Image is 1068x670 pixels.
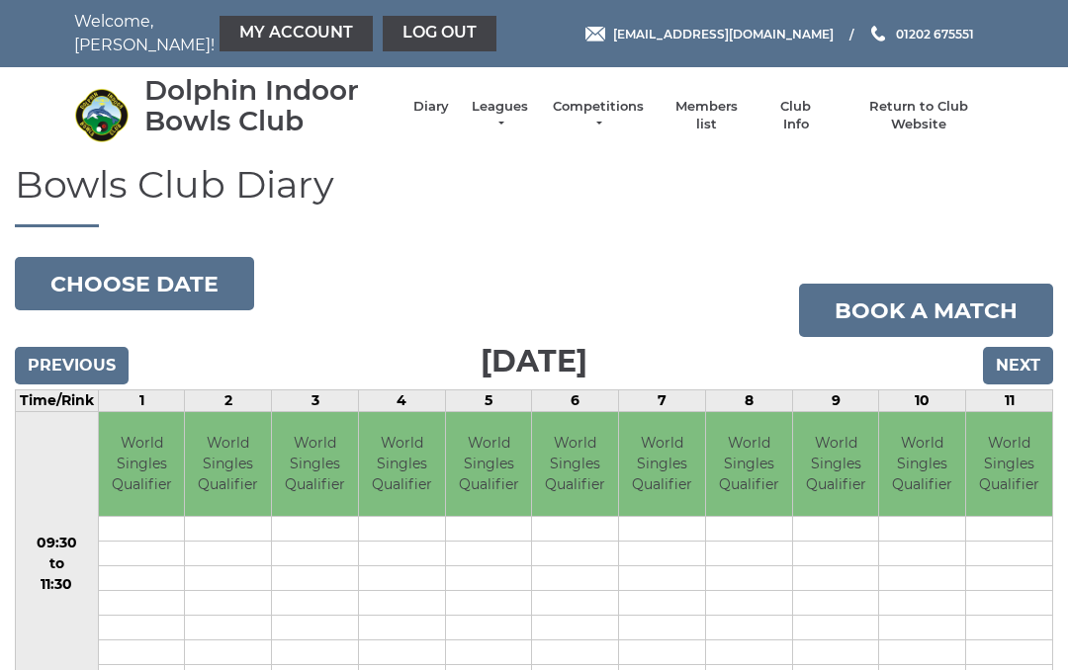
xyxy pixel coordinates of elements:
td: 5 [445,390,532,412]
a: My Account [220,16,373,51]
a: Diary [413,98,449,116]
a: Email [EMAIL_ADDRESS][DOMAIN_NAME] [585,25,834,43]
td: 6 [532,390,619,412]
button: Choose date [15,257,254,310]
a: Log out [383,16,496,51]
img: Dolphin Indoor Bowls Club [74,88,129,142]
td: 9 [792,390,879,412]
a: Return to Club Website [845,98,994,133]
td: 10 [879,390,966,412]
td: World Singles Qualifier [619,412,705,516]
td: World Singles Qualifier [446,412,532,516]
td: 2 [185,390,272,412]
a: Phone us 01202 675551 [868,25,974,43]
td: Time/Rink [16,390,99,412]
a: Club Info [767,98,825,133]
img: Email [585,27,605,42]
td: World Singles Qualifier [185,412,271,516]
td: World Singles Qualifier [879,412,965,516]
td: World Singles Qualifier [966,412,1052,516]
a: Competitions [551,98,646,133]
td: 11 [966,390,1053,412]
td: World Singles Qualifier [793,412,879,516]
td: World Singles Qualifier [272,412,358,516]
td: 1 [98,390,185,412]
a: Members list [665,98,747,133]
input: Previous [15,347,129,384]
td: World Singles Qualifier [532,412,618,516]
td: 7 [619,390,706,412]
input: Next [983,347,1053,384]
td: 8 [705,390,792,412]
td: 3 [272,390,359,412]
a: Leagues [469,98,531,133]
td: World Singles Qualifier [99,412,185,516]
img: Phone us [871,26,885,42]
td: World Singles Qualifier [706,412,792,516]
div: Dolphin Indoor Bowls Club [144,75,394,136]
td: World Singles Qualifier [359,412,445,516]
span: [EMAIL_ADDRESS][DOMAIN_NAME] [613,26,834,41]
h1: Bowls Club Diary [15,164,1053,228]
nav: Welcome, [PERSON_NAME]! [74,10,440,57]
a: Book a match [799,284,1053,337]
td: 4 [358,390,445,412]
span: 01202 675551 [896,26,974,41]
